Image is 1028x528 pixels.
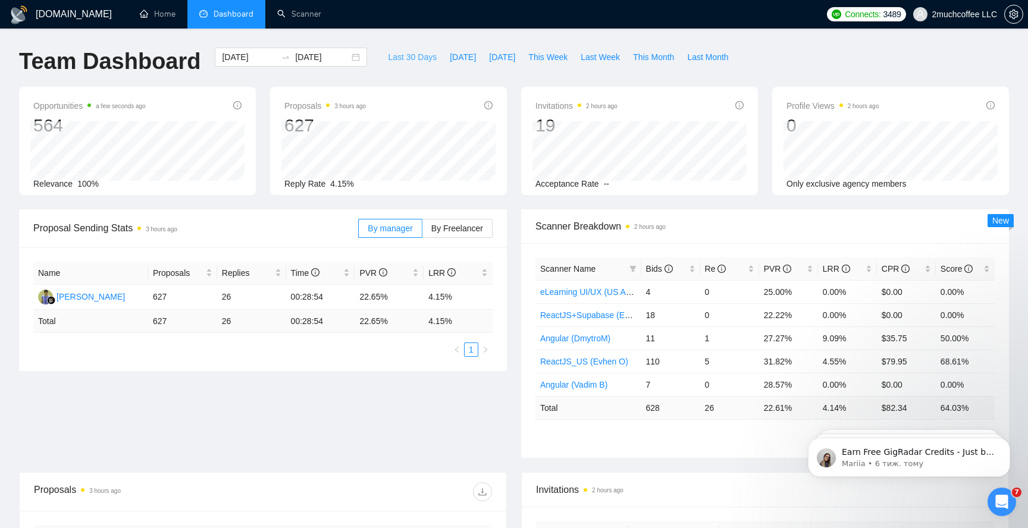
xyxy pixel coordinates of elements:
[700,326,759,350] td: 1
[641,350,700,373] td: 110
[489,51,515,64] span: [DATE]
[222,266,272,279] span: Replies
[877,326,936,350] td: $35.75
[818,326,877,350] td: 9.09%
[33,179,73,188] span: Relevance
[199,10,208,18] span: dashboard
[148,285,217,310] td: 627
[877,280,936,303] td: $0.00
[233,101,242,109] span: info-circle
[759,303,818,326] td: 22.22%
[540,334,610,343] a: Angular (DmytroM)
[641,280,700,303] td: 4
[482,48,522,67] button: [DATE]
[586,103,618,109] time: 2 hours ago
[832,10,841,19] img: upwork-logo.png
[443,48,482,67] button: [DATE]
[540,264,596,274] span: Scanner Name
[786,179,907,188] span: Only exclusive agency members
[540,380,607,389] a: Angular (Vadim B)
[47,296,55,304] img: gigradar-bm.png
[334,103,366,109] time: 3 hours ago
[528,51,568,64] span: This Week
[700,303,759,326] td: 0
[818,396,877,419] td: 4.14 %
[33,221,358,235] span: Proposal Sending Stats
[646,264,673,274] span: Bids
[295,51,349,64] input: End date
[465,343,478,356] a: 1
[428,268,456,278] span: LRR
[604,179,609,188] span: --
[916,10,924,18] span: user
[38,290,53,304] img: AD
[877,303,936,326] td: $0.00
[700,350,759,373] td: 5
[19,48,200,76] h1: Team Dashboard
[988,488,1016,516] iframe: Intercom live chat
[222,51,276,64] input: Start date
[665,265,673,273] span: info-circle
[478,342,493,357] li: Next Page
[883,8,901,21] span: 3489
[33,262,148,285] th: Name
[388,51,437,64] span: Last 30 Days
[57,290,125,303] div: [PERSON_NAME]
[681,48,735,67] button: Last Month
[936,373,995,396] td: 0.00%
[759,350,818,373] td: 31.82%
[641,396,700,419] td: 628
[700,396,759,419] td: 26
[936,280,995,303] td: 0.00%
[450,51,476,64] span: [DATE]
[450,342,464,357] button: left
[700,373,759,396] td: 0
[790,413,1028,496] iframe: Intercom notifications повідомлення
[627,260,639,278] span: filter
[286,285,355,310] td: 00:28:54
[277,9,321,19] a: searchScanner
[535,396,641,419] td: Total
[764,264,792,274] span: PVR
[936,303,995,326] td: 0.00%
[281,52,290,62] span: to
[217,262,286,285] th: Replies
[641,373,700,396] td: 7
[52,34,205,328] span: Earn Free GigRadar Credits - Just by Sharing Your Story! 💬 Want more credits for sending proposal...
[641,326,700,350] td: 11
[474,487,491,496] span: download
[355,310,424,333] td: 22.65 %
[535,219,995,234] span: Scanner Breakdown
[936,396,995,419] td: 64.03 %
[464,342,478,357] li: 1
[759,373,818,396] td: 28.57%
[52,46,205,56] p: Message from Mariia, sent 6 тиж. тому
[536,482,994,497] span: Invitations
[877,350,936,373] td: $79.95
[592,487,623,494] time: 2 hours ago
[217,310,286,333] td: 26
[284,114,366,137] div: 627
[705,264,726,274] span: Re
[33,310,148,333] td: Total
[34,482,263,501] div: Proposals
[783,265,791,273] span: info-circle
[786,99,879,113] span: Profile Views
[359,268,387,278] span: PVR
[535,99,618,113] span: Invitations
[424,285,493,310] td: 4.15%
[626,48,681,67] button: This Month
[286,310,355,333] td: 00:28:54
[540,357,628,366] a: ReactJS_US (Evhen O)
[581,51,620,64] span: Last Week
[522,48,574,67] button: This Week
[38,291,125,301] a: AD[PERSON_NAME]
[431,224,483,233] span: By Freelancer
[882,264,910,274] span: CPR
[148,310,217,333] td: 627
[818,303,877,326] td: 0.00%
[381,48,443,67] button: Last 30 Days
[936,326,995,350] td: 50.00%
[634,224,666,230] time: 2 hours ago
